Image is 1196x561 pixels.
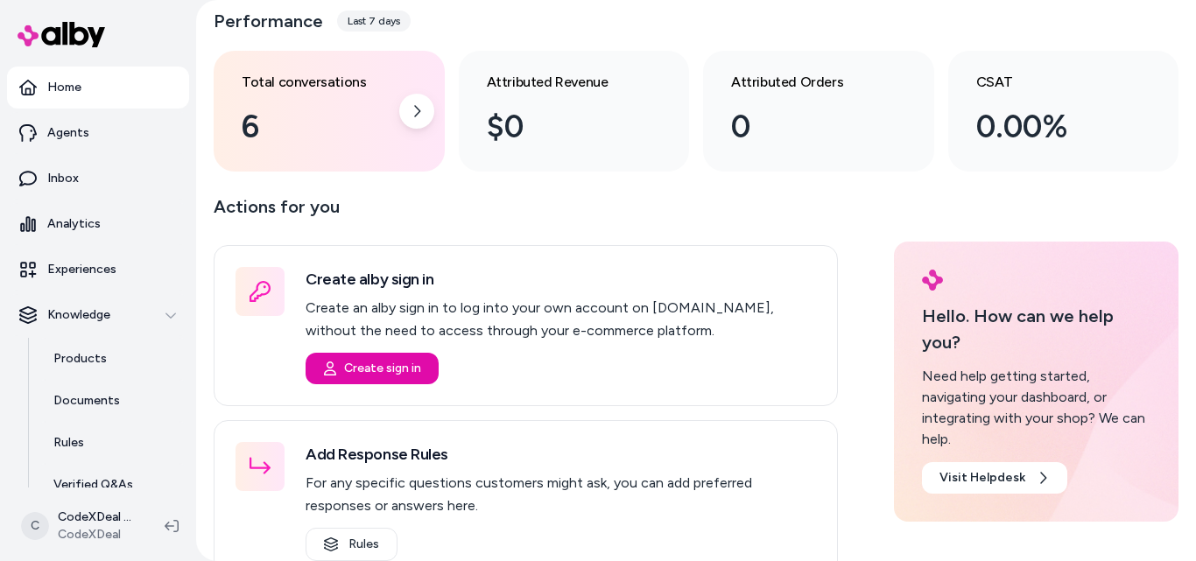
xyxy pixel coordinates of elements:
[214,9,323,33] h3: Performance
[306,442,816,466] h3: Add Response Rules
[11,498,151,554] button: CCodeXDeal ShopifyCodeXDeal
[47,215,101,233] p: Analytics
[53,350,107,368] p: Products
[53,476,133,494] p: Verified Q&As
[53,434,84,452] p: Rules
[337,11,411,32] div: Last 7 days
[58,508,137,526] p: CodeXDeal Shopify
[214,193,838,235] p: Actions for you
[53,392,120,410] p: Documents
[976,72,1123,93] h3: CSAT
[21,512,49,540] span: C
[214,51,445,172] a: Total conversations 6
[306,528,397,561] a: Rules
[7,67,189,109] a: Home
[47,79,81,96] p: Home
[47,261,116,278] p: Experiences
[703,51,934,172] a: Attributed Orders 0
[36,422,189,464] a: Rules
[58,526,137,543] span: CodeXDeal
[242,72,389,93] h3: Total conversations
[7,249,189,291] a: Experiences
[36,380,189,422] a: Documents
[922,462,1067,494] a: Visit Helpdesk
[7,294,189,336] button: Knowledge
[242,103,389,151] div: 6
[922,303,1150,355] p: Hello. How can we help you?
[922,366,1150,450] div: Need help getting started, navigating your dashboard, or integrating with your shop? We can help.
[948,51,1179,172] a: CSAT 0.00%
[7,203,189,245] a: Analytics
[976,103,1123,151] div: 0.00%
[306,472,816,517] p: For any specific questions customers might ask, you can add preferred responses or answers here.
[487,72,634,93] h3: Attributed Revenue
[7,112,189,154] a: Agents
[731,103,878,151] div: 0
[459,51,690,172] a: Attributed Revenue $0
[922,270,943,291] img: alby Logo
[47,124,89,142] p: Agents
[306,297,816,342] p: Create an alby sign in to log into your own account on [DOMAIN_NAME], without the need to access ...
[36,464,189,506] a: Verified Q&As
[47,170,79,187] p: Inbox
[18,22,105,47] img: alby Logo
[306,267,816,291] h3: Create alby sign in
[487,103,634,151] div: $0
[47,306,110,324] p: Knowledge
[36,338,189,380] a: Products
[306,353,439,384] button: Create sign in
[7,158,189,200] a: Inbox
[731,72,878,93] h3: Attributed Orders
